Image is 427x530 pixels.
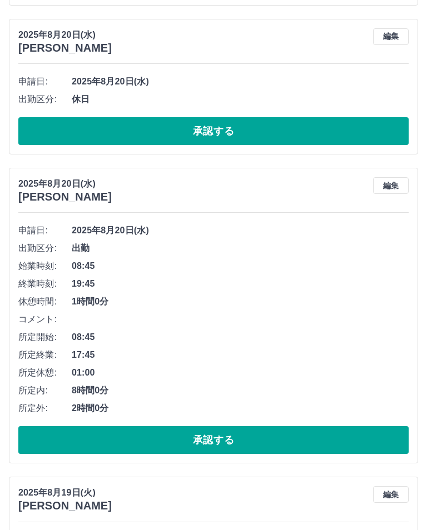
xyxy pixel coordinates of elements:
[18,384,72,397] span: 所定内:
[373,28,409,45] button: 編集
[18,259,72,273] span: 始業時刻:
[72,384,409,397] span: 8時間0分
[18,42,112,54] h3: [PERSON_NAME]
[18,277,72,291] span: 終業時刻:
[18,331,72,344] span: 所定開始:
[72,402,409,415] span: 2時間0分
[18,366,72,379] span: 所定休憩:
[18,177,112,191] p: 2025年8月20日(水)
[18,426,409,454] button: 承認する
[18,486,112,499] p: 2025年8月19日(火)
[18,191,112,203] h3: [PERSON_NAME]
[18,224,72,237] span: 申請日:
[72,224,409,237] span: 2025年8月20日(水)
[18,93,72,106] span: 出勤区分:
[72,295,409,308] span: 1時間0分
[373,486,409,503] button: 編集
[18,117,409,145] button: 承認する
[72,277,409,291] span: 19:45
[72,259,409,273] span: 08:45
[72,93,409,106] span: 休日
[18,313,72,326] span: コメント:
[72,242,409,255] span: 出勤
[373,177,409,194] button: 編集
[18,499,112,512] h3: [PERSON_NAME]
[18,402,72,415] span: 所定外:
[18,75,72,88] span: 申請日:
[18,28,112,42] p: 2025年8月20日(水)
[72,331,409,344] span: 08:45
[72,366,409,379] span: 01:00
[72,75,409,88] span: 2025年8月20日(水)
[72,348,409,362] span: 17:45
[18,295,72,308] span: 休憩時間:
[18,242,72,255] span: 出勤区分:
[18,348,72,362] span: 所定終業:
